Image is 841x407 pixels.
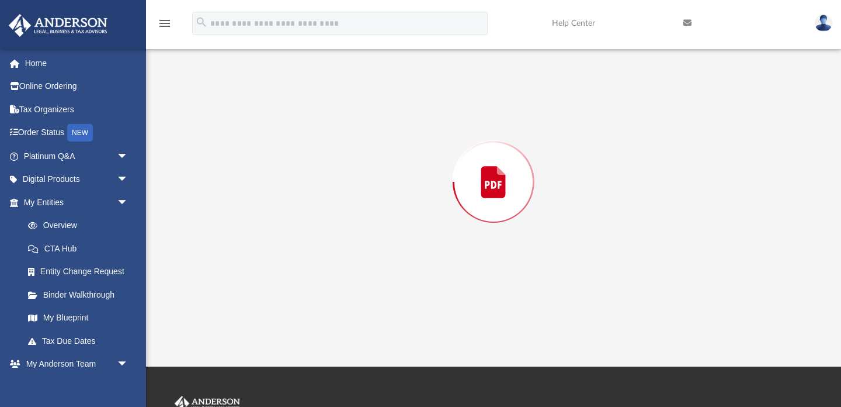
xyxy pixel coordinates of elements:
a: Overview [16,214,146,237]
div: Preview [181,1,807,333]
img: User Pic [815,15,832,32]
a: Online Ordering [8,75,146,98]
div: NEW [67,124,93,142]
span: arrow_drop_down [117,144,140,168]
span: arrow_drop_down [117,168,140,192]
span: arrow_drop_down [117,353,140,377]
a: menu [158,22,172,30]
i: search [195,16,208,29]
a: My Anderson Teamarrow_drop_down [8,353,140,376]
span: arrow_drop_down [117,191,140,215]
a: Tax Due Dates [16,329,146,353]
a: Digital Productsarrow_drop_down [8,168,146,191]
a: My Entitiesarrow_drop_down [8,191,146,214]
a: CTA Hub [16,237,146,260]
a: Binder Walkthrough [16,283,146,306]
a: Platinum Q&Aarrow_drop_down [8,144,146,168]
i: menu [158,16,172,30]
a: Tax Organizers [8,98,146,121]
a: My Blueprint [16,306,140,330]
a: Home [8,51,146,75]
a: Order StatusNEW [8,121,146,145]
img: Anderson Advisors Platinum Portal [5,14,111,37]
a: Entity Change Request [16,260,146,284]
